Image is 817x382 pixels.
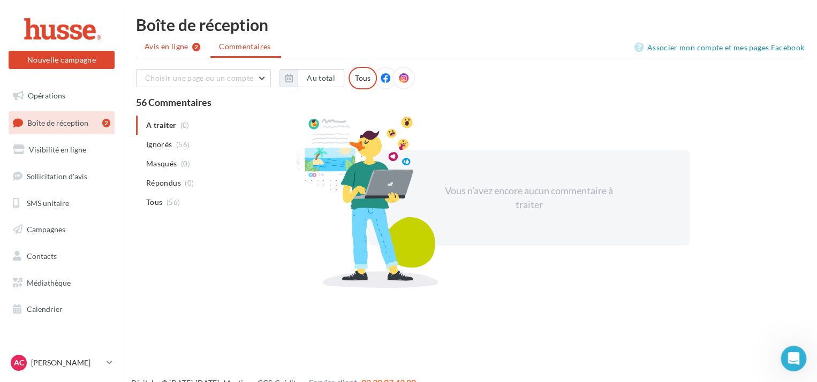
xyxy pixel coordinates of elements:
[279,69,344,87] button: Au total
[634,41,804,54] a: Associer mon compte et mes pages Facebook
[185,179,194,187] span: (0)
[14,357,24,368] span: AC
[31,357,102,368] p: [PERSON_NAME]
[6,192,117,215] a: SMS unitaire
[181,159,190,168] span: (0)
[27,172,87,181] span: Sollicitation d'avis
[27,225,65,234] span: Campagnes
[145,41,188,52] span: Avis en ligne
[136,69,271,87] button: Choisir une page ou un compte
[6,85,117,107] a: Opérations
[6,245,117,268] a: Contacts
[437,184,621,211] div: Vous n'avez encore aucun commentaire à traiter
[6,218,117,241] a: Campagnes
[27,304,63,314] span: Calendrier
[6,298,117,320] a: Calendrier
[27,251,57,261] span: Contacts
[192,43,200,51] div: 2
[146,197,162,208] span: Tous
[146,139,172,150] span: Ignorés
[146,158,177,169] span: Masqués
[28,91,65,100] span: Opérations
[176,140,190,149] span: (56)
[349,67,377,89] div: Tous
[6,165,117,188] a: Sollicitation d'avis
[27,198,69,207] span: SMS unitaire
[6,111,117,134] a: Boîte de réception2
[146,178,181,188] span: Répondus
[27,118,88,127] span: Boîte de réception
[6,139,117,161] a: Visibilité en ligne
[781,346,806,371] iframe: Intercom live chat
[167,198,180,207] span: (56)
[9,353,115,373] a: AC [PERSON_NAME]
[29,145,86,154] span: Visibilité en ligne
[145,73,253,82] span: Choisir une page ou un compte
[298,69,344,87] button: Au total
[6,272,117,294] a: Médiathèque
[102,119,110,127] div: 2
[136,97,804,107] div: 56 Commentaires
[9,51,115,69] button: Nouvelle campagne
[27,278,71,287] span: Médiathèque
[136,17,804,33] div: Boîte de réception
